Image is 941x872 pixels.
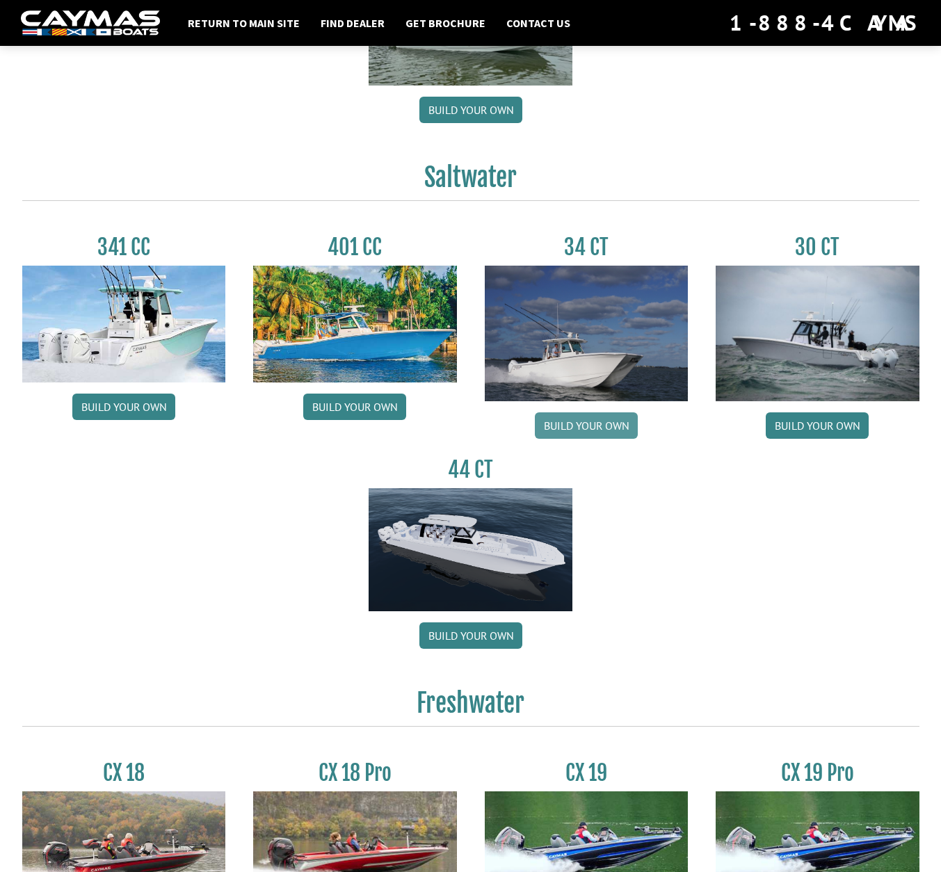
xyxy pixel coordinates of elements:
[716,760,919,786] h3: CX 19 Pro
[181,14,307,32] a: Return to main site
[303,394,406,420] a: Build your own
[369,457,572,483] h3: 44 CT
[535,412,638,439] a: Build your own
[253,760,457,786] h3: CX 18 Pro
[716,266,919,401] img: 30_CT_photo_shoot_for_caymas_connect.jpg
[253,266,457,382] img: 401CC_thumb.pg.jpg
[485,266,689,401] img: Caymas_34_CT_pic_1.jpg
[253,234,457,260] h3: 401 CC
[22,266,226,382] img: 341CC-thumbjpg.jpg
[369,488,572,612] img: 44ct_background.png
[314,14,392,32] a: Find Dealer
[22,688,919,727] h2: Freshwater
[72,394,175,420] a: Build your own
[485,234,689,260] h3: 34 CT
[22,760,226,786] h3: CX 18
[399,14,492,32] a: Get Brochure
[22,162,919,201] h2: Saltwater
[716,234,919,260] h3: 30 CT
[419,622,522,649] a: Build your own
[22,234,226,260] h3: 341 CC
[21,10,160,36] img: white-logo-c9c8dbefe5ff5ceceb0f0178aa75bf4bb51f6bca0971e226c86eb53dfe498488.png
[499,14,577,32] a: Contact Us
[485,760,689,786] h3: CX 19
[730,8,920,38] div: 1-888-4CAYMAS
[419,97,522,123] a: Build your own
[766,412,869,439] a: Build your own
